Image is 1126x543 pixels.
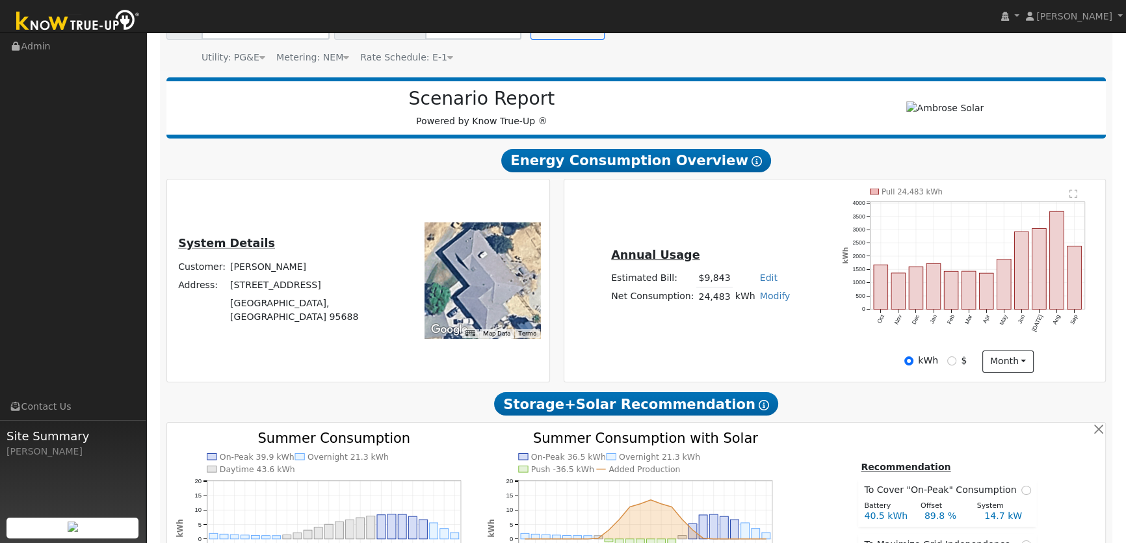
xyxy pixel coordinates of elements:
[518,330,536,337] a: Terms (opens in new tab)
[852,239,865,246] text: 2500
[906,101,984,115] img: Ambrose Solar
[709,514,718,539] rect: onclick=""
[909,267,923,309] rect: onclick=""
[367,516,375,539] rect: onclick=""
[261,536,270,539] rect: onclick=""
[465,329,475,338] button: Keyboard shortcuts
[293,533,302,540] rect: onclick=""
[228,276,383,294] td: [STREET_ADDRESS]
[202,51,265,64] div: Utility: PG&E
[670,506,673,509] circle: onclick=""
[1069,313,1079,325] text: Sep
[609,287,696,306] td: Net Consumption:
[272,536,281,539] rect: onclick=""
[629,506,631,509] circle: onclick=""
[314,527,322,539] rect: onclick=""
[609,464,680,474] text: Added Production
[555,538,558,540] circle: onclick=""
[946,313,956,325] text: Feb
[752,529,760,539] rect: onclick=""
[566,538,568,540] circle: onclick=""
[521,534,529,539] rect: onclick=""
[893,313,903,326] text: Nov
[179,88,784,110] h2: Scenario Report
[1051,313,1062,325] text: Aug
[428,321,471,338] img: Google
[841,247,848,264] text: kWh
[678,536,687,539] rect: onclick=""
[852,200,865,206] text: 4000
[562,536,571,539] rect: onclick=""
[1067,246,1082,309] rect: onclick=""
[387,514,396,539] rect: onclick=""
[970,501,1027,512] div: System
[862,306,865,312] text: 0
[230,535,239,540] rect: onclick=""
[852,226,865,233] text: 3000
[759,400,769,410] i: Show Help
[530,452,605,462] text: On-Peak 36.5 kWh
[506,507,513,514] text: 10
[534,538,536,540] circle: onclick=""
[68,522,78,532] img: retrieve
[762,533,770,539] rect: onclick=""
[619,452,700,462] text: Overnight 21.3 kWh
[731,520,739,540] rect: onclick=""
[947,356,956,365] input: $
[501,149,770,172] span: Energy Consumption Overview
[755,538,757,540] circle: onclick=""
[486,520,495,538] text: kWh
[523,538,526,540] circle: onclick=""
[858,501,914,512] div: Battery
[913,501,970,512] div: Offset
[963,313,973,325] text: Mar
[688,524,697,539] rect: onclick=""
[852,266,865,272] text: 1500
[220,452,295,462] text: On-Peak 39.9 kWh
[760,272,778,283] a: Edit
[692,529,694,531] circle: onclick=""
[176,258,228,276] td: Customer:
[1032,228,1047,309] rect: onclick=""
[876,313,885,324] text: Oct
[864,483,1021,497] span: To Cover "On-Peak" Consumption
[926,263,941,309] rect: onclick=""
[573,536,581,539] rect: onclick=""
[178,237,275,250] u: System Details
[904,356,913,365] input: kWh
[752,156,762,166] i: Show Help
[597,537,599,540] circle: onclick=""
[584,536,592,539] rect: onclick=""
[304,531,312,540] rect: onclick=""
[276,51,349,64] div: Metering: NEM
[733,287,757,306] td: kWh
[428,321,471,338] a: Open this area in Google Maps (opens a new window)
[978,509,1038,523] div: 14.7 kW
[918,354,938,367] label: kWh
[440,529,449,539] rect: onclick=""
[194,492,202,499] text: 15
[506,492,513,499] text: 15
[1030,313,1044,332] text: [DATE]
[198,521,202,528] text: 5
[852,280,865,286] text: 1000
[852,213,865,220] text: 3500
[1036,11,1112,21] span: [PERSON_NAME]
[257,430,410,446] text: Summer Consumption
[618,518,621,521] circle: onclick=""
[398,514,406,539] rect: onclick=""
[944,271,958,309] rect: onclick=""
[1017,313,1027,324] text: Jun
[733,538,736,540] circle: onclick=""
[346,520,354,539] rect: onclick=""
[7,427,139,445] span: Site Summary
[605,539,613,542] rect: onclick=""
[509,521,512,528] text: 5
[979,273,993,309] rect: onclick=""
[699,515,707,539] rect: onclick=""
[660,503,662,505] circle: onclick=""
[594,536,603,539] rect: onclick=""
[175,520,184,538] text: kWh
[607,529,610,531] circle: onclick=""
[409,517,417,540] rect: onclick=""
